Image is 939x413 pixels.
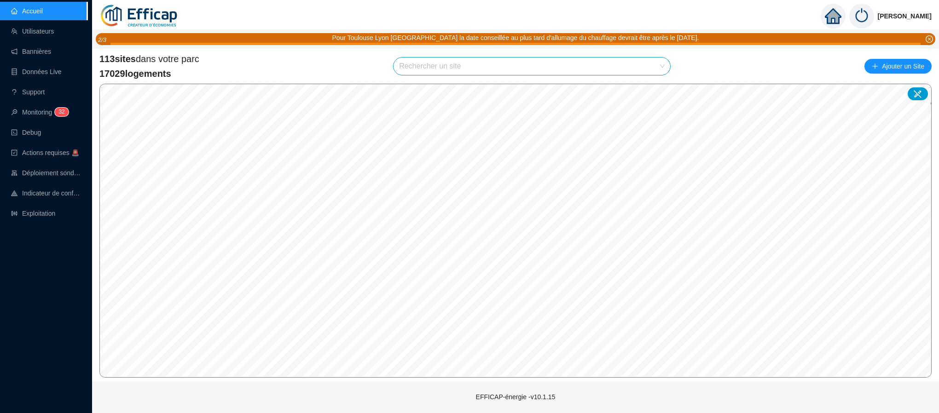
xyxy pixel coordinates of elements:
[864,59,932,74] button: Ajouter un Site
[872,63,878,69] span: plus
[11,68,62,75] a: databaseDonnées Live
[100,84,931,377] canvas: Map
[11,169,81,177] a: clusterDéploiement sondes
[11,28,54,35] a: teamUtilisateurs
[11,88,45,96] a: questionSupport
[332,33,699,43] div: Pour Toulouse Lyon [GEOGRAPHIC_DATA] la date conseillée au plus tard d'allumage du chauffage devr...
[926,35,933,43] span: close-circle
[882,60,924,73] span: Ajouter un Site
[878,1,932,31] span: [PERSON_NAME]
[476,393,556,401] span: EFFICAP-énergie - v10.1.15
[11,189,81,197] a: heat-mapIndicateur de confort
[99,67,199,80] span: 17029 logements
[11,129,41,136] a: codeDebug
[11,109,66,116] a: monitorMonitoring32
[849,4,874,29] img: power
[98,36,106,43] i: 2 / 3
[99,54,136,64] span: 113 sites
[11,149,17,156] span: check-square
[22,149,79,156] span: Actions requises 🚨
[58,109,62,115] span: 3
[55,108,68,116] sup: 32
[11,210,55,217] a: slidersExploitation
[11,48,51,55] a: notificationBannières
[62,109,65,115] span: 2
[99,52,199,65] span: dans votre parc
[11,7,43,15] a: homeAccueil
[825,8,841,24] span: home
